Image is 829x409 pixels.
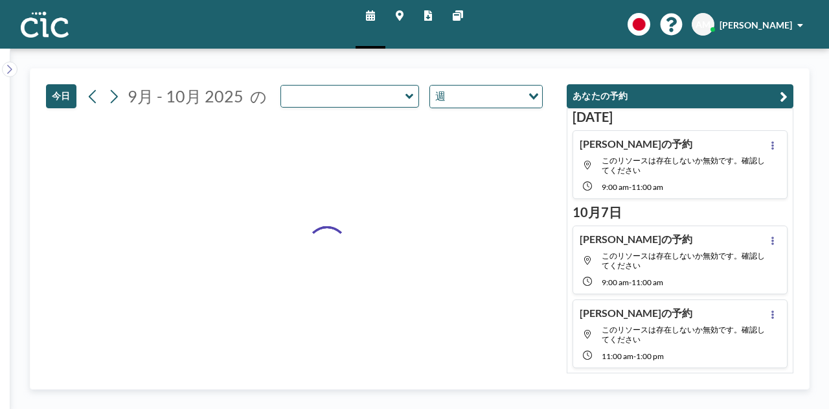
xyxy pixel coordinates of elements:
span: 11:00 AM [602,351,633,361]
h3: 10月7日 [573,204,788,220]
span: このリソースは存在しないか無効です。確認してください [602,325,765,344]
h4: [PERSON_NAME]の予約 [580,307,692,320]
span: 11:00 AM [631,277,663,287]
span: このリソースは存在しないか無効です。確認してください [602,156,765,175]
input: Search for option [449,88,521,105]
span: [PERSON_NAME] [720,19,792,30]
button: あなたの予約 [567,84,793,108]
h4: [PERSON_NAME]の予約 [580,137,692,150]
button: 今日 [46,84,76,108]
span: 9:00 AM [602,182,629,192]
span: 11:00 AM [631,182,663,192]
span: AM [696,19,710,30]
span: 9:00 AM [602,277,629,287]
img: organization-logo [21,12,69,38]
span: - [633,351,636,361]
span: 1:00 PM [636,351,664,361]
h4: [PERSON_NAME]の予約 [580,233,692,246]
span: - [629,277,631,287]
div: Search for option [430,86,542,108]
span: 9月 - 10月 2025 [128,86,244,106]
span: - [629,182,631,192]
h3: [DATE] [573,109,788,125]
span: の [250,86,267,106]
span: このリソースは存在しないか無効です。確認してください [602,251,765,270]
span: 週 [433,88,448,105]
